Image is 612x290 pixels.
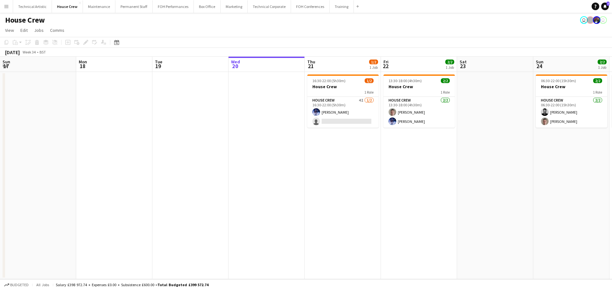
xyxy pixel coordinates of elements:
div: 1 Job [369,65,378,70]
span: 2/2 [593,78,602,83]
app-job-card: 06:30-22:00 (15h30m)2/2House Crew1 RoleHouse Crew2/206:30-22:00 (15h30m)[PERSON_NAME][PERSON_NAME] [536,74,607,128]
span: 22 [382,62,389,70]
button: FOH Performances [153,0,194,13]
span: 19 [154,62,162,70]
span: Sun [536,59,543,65]
span: 2/2 [598,60,607,64]
button: Box Office [194,0,221,13]
span: 18 [78,62,87,70]
span: Total Budgeted £399 572.74 [157,282,208,287]
app-card-role: House Crew2/213:30-18:00 (4h30m)[PERSON_NAME][PERSON_NAME] [383,97,455,128]
span: 13:30-18:00 (4h30m) [389,78,422,83]
span: 1 Role [593,90,602,95]
span: Fri [383,59,389,65]
div: Salary £398 972.74 + Expenses £0.00 + Subsistence £600.00 = [56,282,208,287]
button: Training [330,0,354,13]
span: 20 [230,62,240,70]
div: 1 Job [446,65,454,70]
button: Technical Corporate [248,0,291,13]
a: 7 [601,3,609,10]
span: 1/2 [365,78,374,83]
h3: House Crew [383,84,455,89]
span: Wed [231,59,240,65]
span: 23 [459,62,467,70]
span: 1/2 [369,60,378,64]
h3: House Crew [307,84,379,89]
div: 1 Job [598,65,606,70]
span: View [5,27,14,33]
button: Maintenance [83,0,115,13]
span: 16:30-22:00 (5h30m) [312,78,346,83]
span: Comms [50,27,64,33]
a: Edit [18,26,30,34]
span: 1 Role [441,90,450,95]
span: 1 Role [364,90,374,95]
button: House Crew [52,0,83,13]
button: Budgeted [3,281,30,288]
button: Marketing [221,0,248,13]
button: Permanent Staff [115,0,153,13]
a: Comms [47,26,67,34]
span: Sun [3,59,10,65]
span: Budgeted [10,283,29,287]
h3: House Crew [536,84,607,89]
app-job-card: 16:30-22:00 (5h30m)1/2House Crew1 RoleHouse Crew4I1/216:30-22:00 (5h30m)[PERSON_NAME] [307,74,379,128]
app-card-role: House Crew4I1/216:30-22:00 (5h30m)[PERSON_NAME] [307,97,379,128]
app-user-avatar: Gabrielle Barr [586,16,594,24]
div: BST [40,50,46,54]
span: 24 [535,62,543,70]
span: Edit [20,27,28,33]
app-user-avatar: Abby Hubbard [580,16,588,24]
h1: House Crew [5,15,45,25]
div: [DATE] [5,49,20,55]
span: 2/2 [441,78,450,83]
span: Jobs [34,27,44,33]
span: Thu [307,59,315,65]
button: Technical Artistic [13,0,52,13]
app-user-avatar: Nathan PERM Birdsall [599,16,607,24]
button: FOH Conferences [291,0,330,13]
span: 2/2 [445,60,454,64]
span: Mon [79,59,87,65]
app-card-role: House Crew2/206:30-22:00 (15h30m)[PERSON_NAME][PERSON_NAME] [536,97,607,128]
span: Sat [460,59,467,65]
span: Tue [155,59,162,65]
span: 17 [2,62,10,70]
span: 7 [607,2,609,6]
app-job-card: 13:30-18:00 (4h30m)2/2House Crew1 RoleHouse Crew2/213:30-18:00 (4h30m)[PERSON_NAME][PERSON_NAME] [383,74,455,128]
span: 06:30-22:00 (15h30m) [541,78,576,83]
a: View [3,26,17,34]
a: Jobs [32,26,46,34]
span: All jobs [35,282,50,287]
span: 21 [306,62,315,70]
app-user-avatar: Zubair PERM Dhalla [593,16,601,24]
span: Week 34 [21,50,37,54]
